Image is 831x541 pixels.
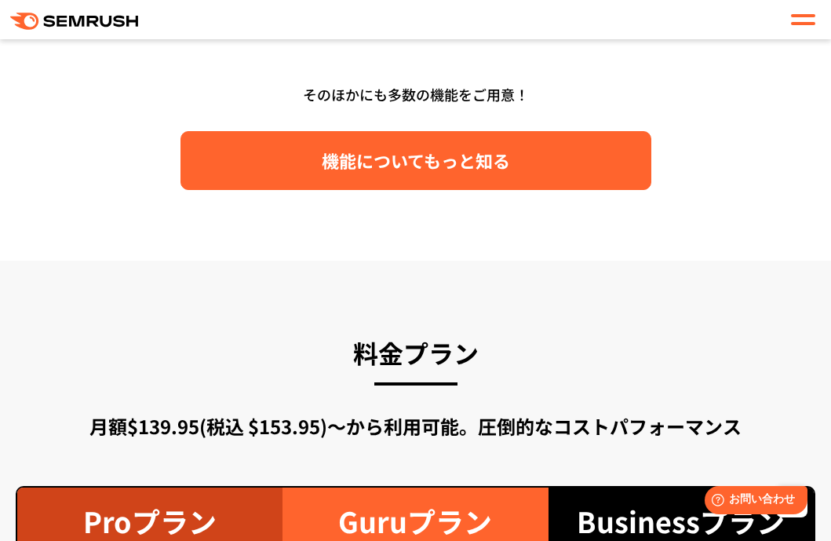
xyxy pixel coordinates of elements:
span: 機能についてもっと知る [322,147,510,174]
div: 月額$139.95(税込 $153.95)〜から利用可能。圧倒的なコストパフォーマンス [16,412,815,440]
div: そのほかにも多数の機能をご用意！ [16,80,815,109]
h3: 料金プラン [16,331,815,374]
iframe: Help widget launcher [691,480,814,524]
a: 機能についてもっと知る [180,131,651,190]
